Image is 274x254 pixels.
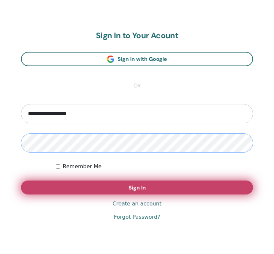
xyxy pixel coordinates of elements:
h2: Sign In to Your Acount [21,31,253,41]
span: Sign In with Google [118,56,167,63]
button: Sign In [21,181,253,194]
span: or [130,82,144,90]
span: Sign In [129,184,146,191]
a: Sign In with Google [21,52,253,66]
div: Keep me authenticated indefinitely or until I manually logout [56,163,253,171]
a: Create an account [113,200,161,208]
label: Remember Me [63,163,102,171]
a: Forgot Password? [114,213,160,221]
